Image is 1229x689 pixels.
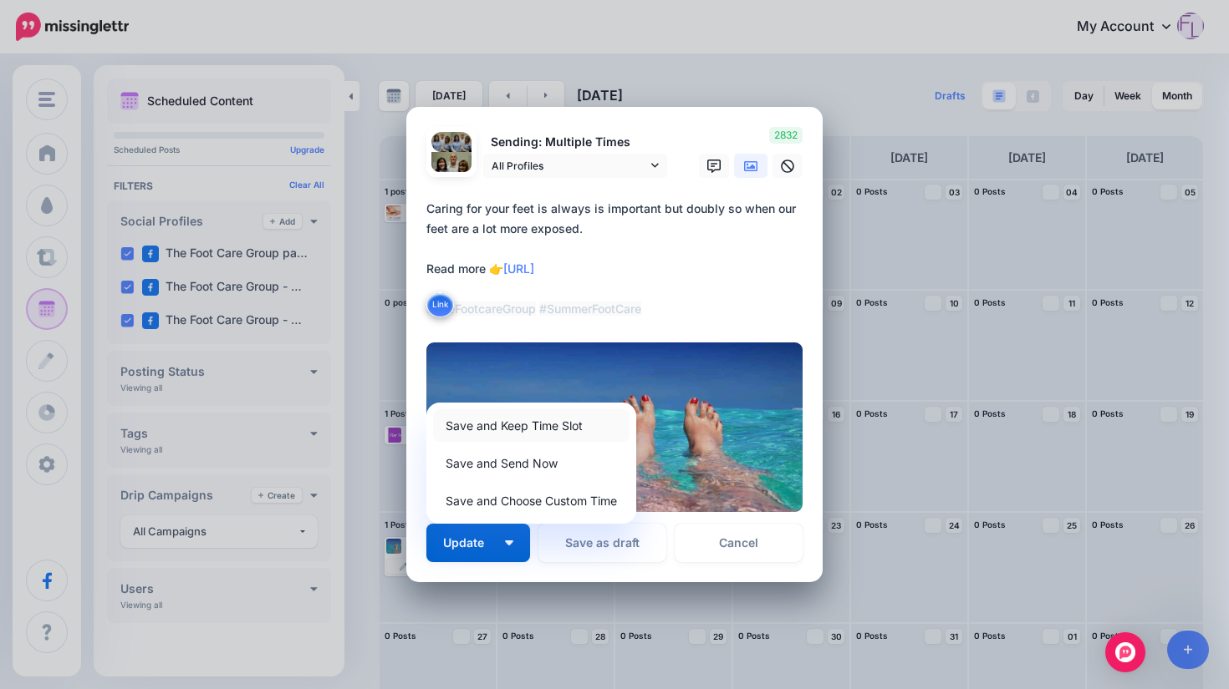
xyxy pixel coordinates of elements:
[426,292,454,317] button: Link
[433,409,630,442] a: Save and Keep Time Slot
[483,133,667,152] p: Sending: Multiple Times
[426,524,530,562] button: Update
[433,447,630,479] a: Save and Send Now
[451,132,472,152] img: 38722215_681820395519025_2822376173030342656_n-bsa50387.jpg
[426,403,636,524] div: Update
[426,199,811,319] div: Caring for your feet is always is important but doubly so when our feet are a lot more exposed. R...
[431,152,472,192] img: 23659305_1484073721713383_1442199372670286670_n-bsa50390.jpg
[483,154,667,178] a: All Profiles
[769,127,803,144] span: 2832
[538,524,666,562] button: Save as draft
[433,484,630,517] a: Save and Choose Custom Time
[492,157,647,175] span: All Profiles
[1105,632,1145,672] div: Open Intercom Messenger
[426,342,803,512] img: be2229322d8f2736c5835ff3e8310e87.jpg
[505,540,513,545] img: arrow-down-white.png
[675,524,803,562] a: Cancel
[443,537,497,549] span: Update
[431,132,451,152] img: 38693236_433564180479269_3466354043155120128_n-bsa50386.jpg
